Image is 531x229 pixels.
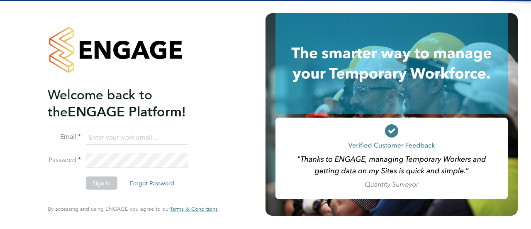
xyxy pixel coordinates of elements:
[48,156,81,165] label: Password
[123,177,181,190] button: Forgot Password
[48,133,81,141] label: Email
[48,86,209,120] h2: ENGAGE Platform!
[86,177,117,190] button: Sign In
[86,130,188,145] input: Enter your work email...
[170,206,218,212] a: Terms & Conditions
[48,205,218,212] span: By accessing and using ENGAGE you agree to our
[48,86,152,120] span: Welcome back to the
